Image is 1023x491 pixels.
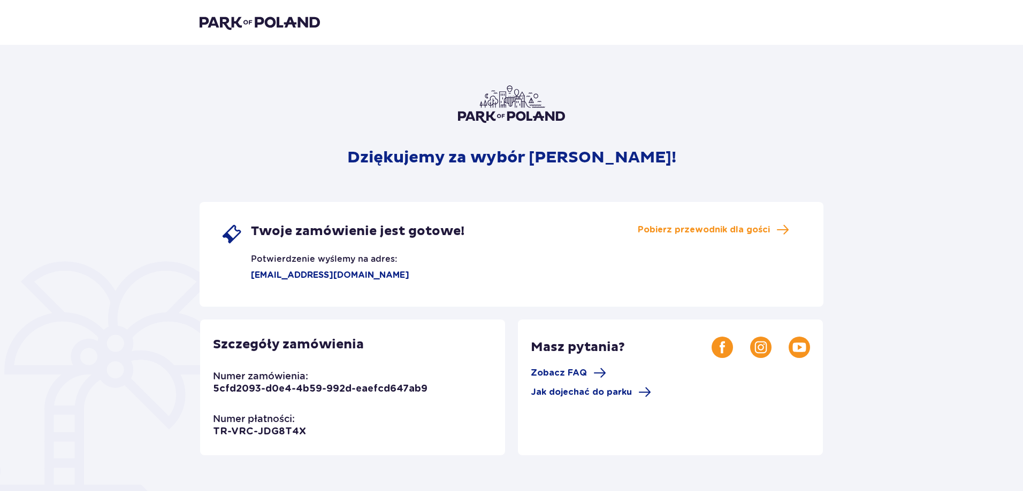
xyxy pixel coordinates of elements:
[531,339,712,355] p: Masz pytania?
[531,367,606,379] a: Zobacz FAQ
[347,147,676,168] p: Dziękujemy za wybór [PERSON_NAME]!
[213,412,295,425] p: Numer płatności:
[200,15,320,30] img: Park of Poland logo
[531,386,651,399] a: Jak dojechać do parku
[458,85,565,123] img: Park of Poland logo
[638,223,789,236] a: Pobierz przewodnik dla gości
[221,223,242,245] img: single ticket icon
[213,425,306,438] p: TR-VRC-JDG8T4X
[221,269,409,281] p: [EMAIL_ADDRESS][DOMAIN_NAME]
[712,337,733,358] img: Facebook
[213,337,364,353] p: Szczegóły zamówienia
[221,245,397,265] p: Potwierdzenie wyślemy na adres:
[750,337,772,358] img: Instagram
[213,383,427,395] p: 5cfd2093-d0e4-4b59-992d-eaefcd647ab9
[213,370,308,383] p: Numer zamówienia:
[251,223,464,239] span: Twoje zamówienie jest gotowe!
[531,367,587,379] span: Zobacz FAQ
[638,224,770,236] span: Pobierz przewodnik dla gości
[789,337,810,358] img: Youtube
[531,386,632,398] span: Jak dojechać do parku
